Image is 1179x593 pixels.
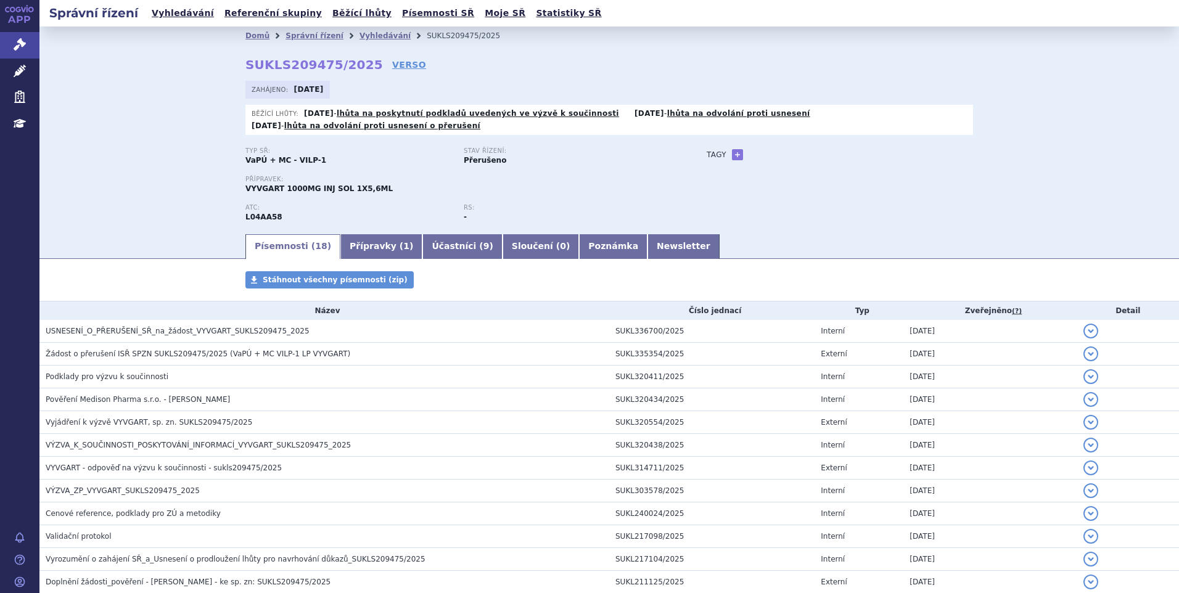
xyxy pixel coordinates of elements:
td: [DATE] [903,480,1077,502]
span: Interní [821,555,845,563]
td: [DATE] [903,502,1077,525]
td: SUKL320554/2025 [609,411,815,434]
span: Běžící lhůty: [252,108,301,118]
span: Vyrozumění o zahájení SŘ_a_Usnesení o prodloužení lhůty pro navrhování důkazů_SUKLS209475/2025 [46,555,425,563]
a: Běžící lhůty [329,5,395,22]
td: SUKL320434/2025 [609,388,815,411]
button: detail [1083,575,1098,589]
a: Newsletter [647,234,720,259]
a: Referenční skupiny [221,5,326,22]
td: [DATE] [903,343,1077,366]
a: Správní řízení [286,31,343,40]
strong: [DATE] [635,109,664,118]
a: Přípravky (1) [340,234,422,259]
td: SUKL335354/2025 [609,343,815,366]
span: Zahájeno: [252,84,290,94]
td: [DATE] [903,411,1077,434]
h2: Správní řízení [39,4,148,22]
td: SUKL240024/2025 [609,502,815,525]
span: VÝZVA_ZP_VYVGART_SUKLS209475_2025 [46,486,200,495]
td: [DATE] [903,457,1077,480]
span: Externí [821,418,847,427]
span: Interní [821,441,845,449]
th: Typ [815,301,903,320]
td: [DATE] [903,320,1077,343]
td: [DATE] [903,548,1077,571]
a: Sloučení (0) [503,234,579,259]
strong: SUKLS209475/2025 [245,57,383,72]
span: Externí [821,464,847,472]
abbr: (?) [1012,307,1022,316]
td: SUKL217098/2025 [609,525,815,548]
td: SUKL303578/2025 [609,480,815,502]
span: Interní [821,327,845,335]
th: Zveřejněno [903,301,1077,320]
td: [DATE] [903,434,1077,457]
td: [DATE] [903,388,1077,411]
span: Stáhnout všechny písemnosti (zip) [263,276,408,284]
button: detail [1083,324,1098,338]
span: Doplnění žádosti_pověření - Lenka Hrdličková - ke sp. zn: SUKLS209475/2025 [46,578,331,586]
button: detail [1083,369,1098,384]
p: Typ SŘ: [245,147,451,155]
a: Stáhnout všechny písemnosti (zip) [245,271,414,288]
strong: [DATE] [252,121,281,130]
span: Podklady pro výzvu k součinnosti [46,372,168,381]
span: Pověření Medison Pharma s.r.o. - Hrdličková [46,395,230,404]
p: - [304,108,619,118]
span: USNESENÍ_O_PŘERUŠENÍ_SŘ_na_žádost_VYVGART_SUKLS209475_2025 [46,327,310,335]
strong: VaPÚ + MC - VILP-1 [245,156,326,165]
a: Písemnosti (18) [245,234,340,259]
a: Domů [245,31,269,40]
p: Stav řízení: [464,147,670,155]
span: Vyjádření k výzvě VYVGART, sp. zn. SUKLS209475/2025 [46,418,252,427]
span: Cenové reference, podklady pro ZÚ a metodiky [46,509,221,518]
span: Žádost o přerušení ISŘ SPZN SUKLS209475/2025 (VaPÚ + MC VILP-1 LP VYVGART) [46,350,350,358]
button: detail [1083,506,1098,521]
span: 9 [483,241,490,251]
a: lhůta na poskytnutí podkladů uvedených ve výzvě k součinnosti [337,109,619,118]
p: - [635,108,810,118]
p: - [252,121,480,131]
th: Název [39,301,609,320]
span: Interní [821,486,845,495]
li: SUKLS209475/2025 [427,27,516,45]
a: Účastníci (9) [422,234,502,259]
strong: [DATE] [294,85,324,94]
a: Písemnosti SŘ [398,5,478,22]
th: Číslo jednací [609,301,815,320]
a: Moje SŘ [481,5,529,22]
a: Poznámka [579,234,647,259]
h3: Tagy [707,147,726,162]
button: detail [1083,438,1098,452]
a: Vyhledávání [359,31,411,40]
td: SUKL217104/2025 [609,548,815,571]
p: RS: [464,204,670,211]
strong: [DATE] [304,109,334,118]
span: 0 [560,241,566,251]
p: ATC: [245,204,451,211]
span: Externí [821,578,847,586]
strong: - [464,213,467,221]
span: VYVGART 1000MG INJ SOL 1X5,6ML [245,184,393,193]
span: VYVGART - odpověď na výzvu k součinnosti - sukls209475/2025 [46,464,282,472]
button: detail [1083,460,1098,475]
button: detail [1083,346,1098,361]
span: Interní [821,372,845,381]
a: lhůta na odvolání proti usnesení [667,109,810,118]
span: 1 [403,241,409,251]
button: detail [1083,529,1098,544]
td: SUKL320411/2025 [609,366,815,388]
a: Vyhledávání [148,5,218,22]
strong: Přerušeno [464,156,506,165]
span: Validační protokol [46,532,112,541]
p: Přípravek: [245,176,682,183]
span: VÝZVA_K_SOUČINNOSTI_POSKYTOVÁNÍ_INFORMACÍ_VYVGART_SUKLS209475_2025 [46,441,351,449]
span: Interní [821,532,845,541]
span: Interní [821,395,845,404]
a: lhůta na odvolání proti usnesení o přerušení [284,121,480,130]
th: Detail [1077,301,1179,320]
span: 18 [315,241,327,251]
a: VERSO [392,59,426,71]
a: Statistiky SŘ [532,5,605,22]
